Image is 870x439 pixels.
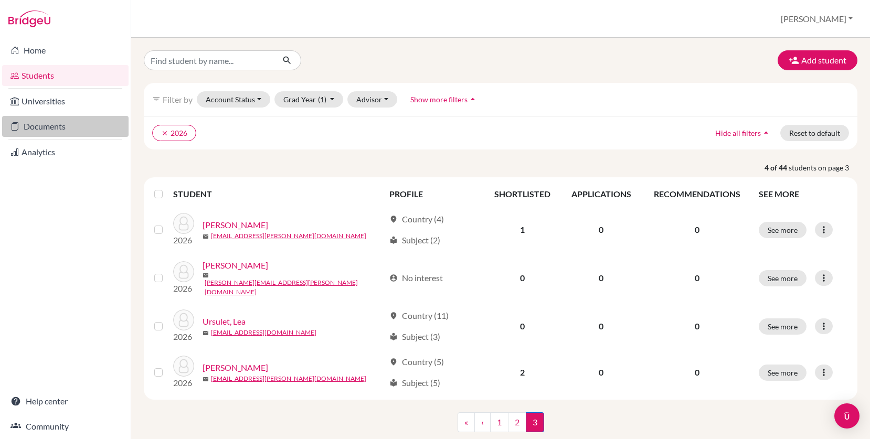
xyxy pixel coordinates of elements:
span: Hide all filters [715,129,761,137]
button: Hide all filtersarrow_drop_up [706,125,780,141]
div: Subject (2) [389,234,440,247]
td: 0 [560,349,641,395]
div: No interest [389,272,443,284]
a: Home [2,40,129,61]
td: 1 [484,207,560,253]
span: location_on [389,312,398,320]
i: arrow_drop_up [761,127,771,138]
td: 0 [560,253,641,303]
button: [PERSON_NAME] [776,9,857,29]
span: local_library [389,333,398,341]
td: 0 [484,253,560,303]
div: Subject (3) [389,330,440,343]
span: Show more filters [410,95,468,104]
a: Ursulet, Lea [203,315,246,328]
a: Documents [2,116,129,137]
td: 2 [484,349,560,395]
button: Add student [778,50,857,70]
button: Show more filtersarrow_drop_up [401,91,487,108]
button: See more [759,318,807,335]
div: Country (4) [389,213,444,226]
p: 2026 [173,234,194,247]
td: 0 [560,207,641,253]
span: location_on [389,215,398,223]
td: 0 [560,303,641,349]
img: Wilson, Hayley [173,356,194,377]
th: SEE MORE [752,181,853,207]
div: Country (5) [389,356,444,368]
span: 3 [526,412,544,432]
img: Bridge-U [8,10,50,27]
button: clear2026 [152,125,196,141]
th: SHORTLISTED [484,181,560,207]
div: Subject (5) [389,377,440,389]
a: Community [2,416,129,437]
span: Filter by [163,94,193,104]
a: [EMAIL_ADDRESS][PERSON_NAME][DOMAIN_NAME] [211,374,366,383]
i: filter_list [152,95,161,103]
th: APPLICATIONS [560,181,641,207]
a: [EMAIL_ADDRESS][DOMAIN_NAME] [211,328,316,337]
a: Help center [2,391,129,412]
div: Country (11) [389,309,449,322]
span: mail [203,330,209,336]
i: arrow_drop_up [468,94,478,104]
p: 0 [648,272,746,284]
strong: 4 of 44 [765,162,789,173]
div: Open Intercom Messenger [834,403,860,429]
img: Toussia Cohen, Joseph [173,261,194,282]
span: mail [203,272,209,279]
a: [PERSON_NAME] [203,259,268,272]
span: mail [203,233,209,240]
span: account_circle [389,274,398,282]
span: local_library [389,379,398,387]
i: clear [161,130,168,137]
td: 0 [484,303,560,349]
img: Ursulet, Lea [173,309,194,330]
a: « [458,412,475,432]
a: [PERSON_NAME][EMAIL_ADDRESS][PERSON_NAME][DOMAIN_NAME] [205,278,385,297]
p: 2026 [173,282,194,295]
button: Reset to default [780,125,849,141]
button: Account Status [197,91,270,108]
a: ‹ [474,412,491,432]
th: PROFILE [383,181,484,207]
th: STUDENT [173,181,383,207]
button: Advisor [347,91,397,108]
a: 2 [508,412,526,432]
span: students on page 3 [789,162,857,173]
a: [PERSON_NAME] [203,219,268,231]
p: 0 [648,223,746,236]
a: [PERSON_NAME] [203,361,268,374]
span: mail [203,376,209,382]
input: Find student by name... [144,50,274,70]
span: (1) [318,95,326,104]
a: Universities [2,91,129,112]
span: local_library [389,236,398,244]
p: 0 [648,320,746,333]
img: Thompson, Fallon [173,213,194,234]
button: See more [759,270,807,286]
button: See more [759,222,807,238]
button: Grad Year(1) [274,91,344,108]
a: Analytics [2,142,129,163]
th: RECOMMENDATIONS [642,181,752,207]
a: [EMAIL_ADDRESS][PERSON_NAME][DOMAIN_NAME] [211,231,366,241]
button: See more [759,365,807,381]
p: 0 [648,366,746,379]
a: Students [2,65,129,86]
p: 2026 [173,330,194,343]
a: 1 [490,412,508,432]
span: location_on [389,358,398,366]
p: 2026 [173,377,194,389]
